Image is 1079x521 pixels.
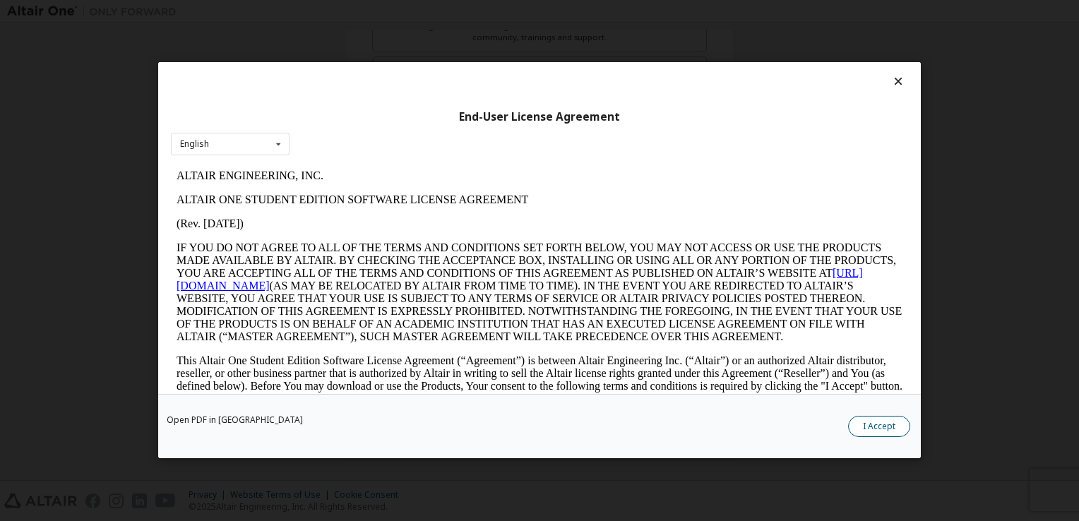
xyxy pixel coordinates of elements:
[6,54,732,66] p: (Rev. [DATE])
[6,78,732,179] p: IF YOU DO NOT AGREE TO ALL OF THE TERMS AND CONDITIONS SET FORTH BELOW, YOU MAY NOT ACCESS OR USE...
[171,110,908,124] div: End-User License Agreement
[6,30,732,42] p: ALTAIR ONE STUDENT EDITION SOFTWARE LICENSE AGREEMENT
[6,6,732,18] p: ALTAIR ENGINEERING, INC.
[848,417,910,438] button: I Accept
[6,103,692,128] a: [URL][DOMAIN_NAME]
[167,417,303,425] a: Open PDF in [GEOGRAPHIC_DATA]
[180,140,209,148] div: English
[6,191,732,241] p: This Altair One Student Edition Software License Agreement (“Agreement”) is between Altair Engine...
